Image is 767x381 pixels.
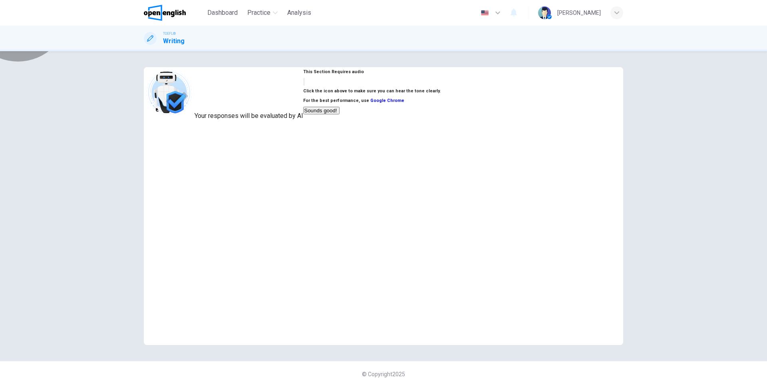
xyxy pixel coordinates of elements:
h1: Writing [163,36,185,46]
button: Dashboard [204,6,241,20]
img: OpenEnglish logo [144,5,186,21]
a: OpenEnglish logo [144,5,204,21]
h6: For the best performance, use [303,96,441,106]
span: Your responses will be evaluated by AI [195,112,303,120]
h6: This Section Requires audio [303,67,441,77]
span: © Copyright 2025 [362,371,405,377]
img: en [480,10,490,16]
button: Analysis [284,6,314,20]
button: Sounds good! [303,107,339,114]
span: Dashboard [207,8,238,18]
span: TOEFL® [163,31,176,36]
h6: Click the icon above to make sure you can hear the tone clearly. [303,86,441,96]
span: Analysis [287,8,311,18]
span: Practice [247,8,270,18]
a: Google Chrome [370,98,404,103]
img: Profile picture [538,6,551,19]
img: robot icon [144,67,195,118]
button: Practice [244,6,281,20]
div: [PERSON_NAME] [557,8,601,18]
